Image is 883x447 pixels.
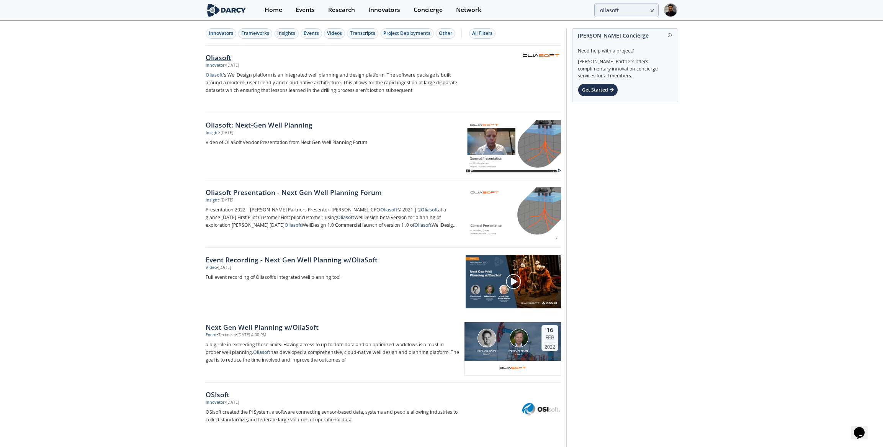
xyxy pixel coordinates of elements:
[206,52,459,62] div: Oliasoft
[510,329,528,347] img: John Sundt
[578,54,672,80] div: [PERSON_NAME] Partners offers complimentary innovation concierge services for all members.
[414,222,432,228] strong: Oliasoft
[499,363,526,373] img: 1648665736051-oli.PNG
[206,72,223,78] strong: Oliasoft
[347,28,378,39] button: Transcripts
[285,222,302,228] strong: Oliasoft
[301,28,322,39] button: Events
[472,30,492,37] div: All Filters
[475,349,499,353] div: [PERSON_NAME]
[206,3,247,17] img: logo-wide.svg
[206,408,459,424] p: OSIsoft created the PI System, a software connecting sensor-based data, systems and people allowi...
[594,3,659,17] input: Advanced Search
[206,206,459,229] p: Presentation 2022 – [PERSON_NAME] Partners Presenter: [PERSON_NAME], CPO © 2021 | 2 at a glance [...
[206,139,459,146] p: Video of OliaSoft Vendor Presentation from Next Gen Well Planning Forum
[578,42,672,54] div: Need help with a project?
[368,7,400,13] div: Innovators
[545,326,555,334] div: 16
[350,30,375,37] div: Transcripts
[217,265,231,271] div: • [DATE]
[522,391,560,428] img: OSIsoft
[324,28,345,39] button: Videos
[206,180,561,248] a: Oliasoft Presentation - Next Gen Well Planning Forum Insight •[DATE] Presentation 2022 – [PERSON_...
[206,265,217,271] div: Video
[507,349,531,353] div: [PERSON_NAME]
[209,30,233,37] div: Innovators
[206,332,217,338] div: Event
[380,206,397,213] strong: Oliasoft
[206,273,460,281] a: Full event recording of Oliasoft's integrated well planning tool.
[206,113,561,180] a: Oliasoft: Next-Gen Well Planning Insight •[DATE] Video of OliaSoft Vendor Presentation from Next ...
[421,206,438,213] strong: Oliasoft
[206,187,459,197] div: Oliasoft Presentation - Next Gen Well Planning Forum
[327,30,342,37] div: Videos
[337,214,354,221] strong: Oliasoft
[206,400,225,406] div: Innovator
[253,349,270,355] strong: Oliasoft
[219,130,233,136] div: • [DATE]
[851,416,875,439] iframe: chat widget
[225,62,239,69] div: • [DATE]
[206,28,236,39] button: Innovators
[275,28,299,39] button: Insights
[439,30,452,37] div: Other
[241,30,269,37] div: Frameworks
[475,353,499,356] div: Oliasoft
[578,29,672,42] div: [PERSON_NAME] Concierge
[206,120,459,130] div: Oliasoft: Next-Gen Well Planning
[225,400,239,406] div: • [DATE]
[414,7,443,13] div: Concierge
[477,329,496,347] img: Jim Strand
[206,390,459,400] div: OSIsoft
[304,30,319,37] div: Events
[436,28,455,39] button: Other
[668,33,672,38] img: information.svg
[278,30,296,37] div: Insights
[206,315,561,383] a: Next Gen Well Planning w/OliaSoft Event •Technical•[DATE] 4:00 PM a big role in exceeding these l...
[384,30,431,37] div: Project Deployments
[206,62,225,69] div: Innovator
[219,197,233,203] div: • [DATE]
[238,28,272,39] button: Frameworks
[206,46,561,113] a: Oliasoft Innovator •[DATE] Oliasoft's WellDesign platform is an integrated well planning and desi...
[206,322,459,332] div: Next Gen Well Planning w/OliaSoft
[296,7,315,13] div: Events
[664,3,677,17] img: Profile
[328,7,355,13] div: Research
[381,28,434,39] button: Project Deployments
[522,54,560,58] img: Oliasoft
[206,71,459,94] p: 's WellDesign platform is an integrated well planning and design platform. The software package i...
[578,84,618,97] div: Get Started
[206,341,459,364] p: a big role in exceeding these limits. Having access to up to date data and an optimized workflows...
[505,273,522,290] img: play-chapters-gray.svg
[456,7,481,13] div: Network
[206,197,219,203] div: Insight
[206,255,460,265] a: Event Recording - Next Gen Well Planning w/OliaSoft
[217,332,266,338] div: • Technical • [DATE] 4:00 PM
[469,28,495,39] button: All Filters
[507,353,531,356] div: Oliasoft
[265,7,282,13] div: Home
[545,334,555,341] div: Feb
[206,130,219,136] div: Insight
[545,342,555,350] div: 2022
